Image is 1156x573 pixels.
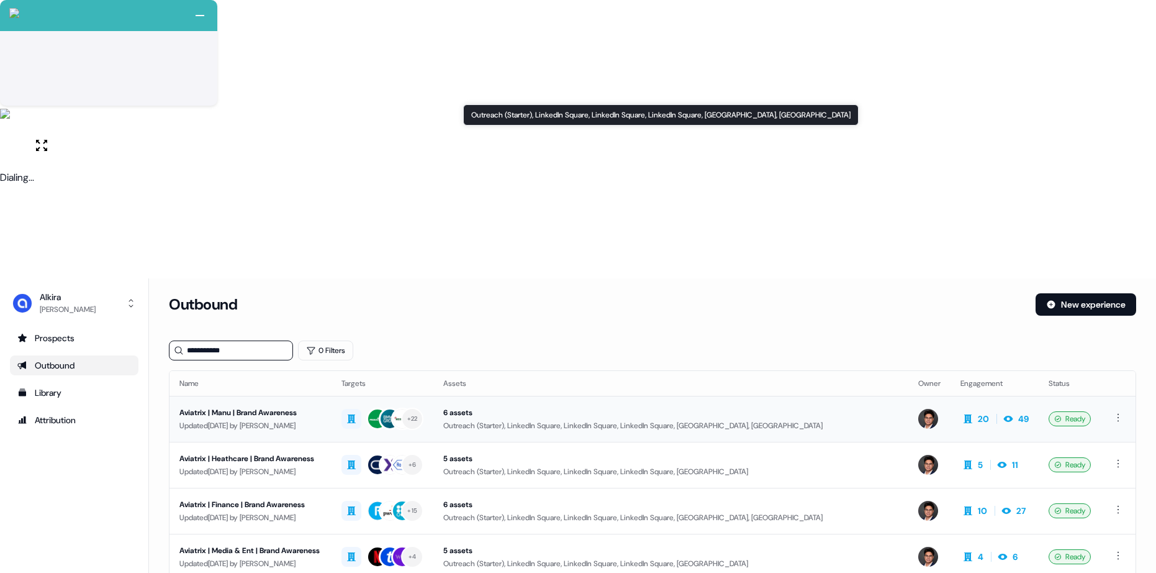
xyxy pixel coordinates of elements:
[10,410,138,430] a: Go to attribution
[179,498,322,511] div: Aviatrix | Finance | Brand Awareness
[17,332,131,344] div: Prospects
[10,328,138,348] a: Go to prospects
[17,387,131,399] div: Library
[433,371,908,396] th: Assets
[1049,457,1091,472] div: Ready
[443,452,898,465] div: 5 assets
[1049,503,1091,518] div: Ready
[1036,293,1136,316] button: New experience
[40,303,96,316] div: [PERSON_NAME]
[443,406,898,419] div: 6 assets
[1018,413,1029,425] div: 49
[951,371,1039,396] th: Engagement
[332,371,433,396] th: Targets
[298,341,353,360] button: 0 Filters
[1049,549,1091,564] div: Ready
[407,505,417,516] div: + 15
[407,413,418,424] div: + 22
[918,409,938,429] img: Hugh
[1049,411,1091,426] div: Ready
[978,551,983,563] div: 4
[443,465,898,478] div: Outreach (Starter), LinkedIn Square, LinkedIn Square, LinkedIn Square, [GEOGRAPHIC_DATA]
[1016,505,1026,517] div: 27
[978,459,983,471] div: 5
[409,551,417,562] div: + 4
[17,359,131,372] div: Outbound
[443,544,898,557] div: 5 assets
[9,8,19,18] img: callcloud-icon-white-35.svg
[179,557,322,570] div: Updated [DATE] by [PERSON_NAME]
[443,498,898,511] div: 6 assets
[443,419,898,432] div: Outreach (Starter), LinkedIn Square, LinkedIn Square, LinkedIn Square, [GEOGRAPHIC_DATA], [GEOGRA...
[918,455,938,475] img: Hugh
[40,291,96,303] div: Alkira
[443,511,898,524] div: Outreach (Starter), LinkedIn Square, LinkedIn Square, LinkedIn Square, [GEOGRAPHIC_DATA], [GEOGRA...
[978,413,989,425] div: 20
[169,295,237,314] h3: Outbound
[10,288,138,318] button: Alkira[PERSON_NAME]
[409,459,417,470] div: + 6
[10,383,138,403] a: Go to templates
[918,501,938,521] img: Hugh
[10,355,138,375] a: Go to outbound experience
[169,371,332,396] th: Name
[179,452,322,465] div: Aviatrix | Heathcare | Brand Awareness
[1039,371,1101,396] th: Status
[918,547,938,567] img: Hugh
[443,557,898,570] div: Outreach (Starter), LinkedIn Square, LinkedIn Square, LinkedIn Square, [GEOGRAPHIC_DATA]
[17,414,131,426] div: Attribution
[179,511,322,524] div: Updated [DATE] by [PERSON_NAME]
[978,505,987,517] div: 10
[179,544,322,557] div: Aviatrix | Media & Ent | Brand Awareness
[179,406,322,419] div: Aviatrix | Manu | Brand Awareness
[179,465,322,478] div: Updated [DATE] by [PERSON_NAME]
[1012,459,1018,471] div: 11
[908,371,951,396] th: Owner
[1013,551,1018,563] div: 6
[179,419,322,432] div: Updated [DATE] by [PERSON_NAME]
